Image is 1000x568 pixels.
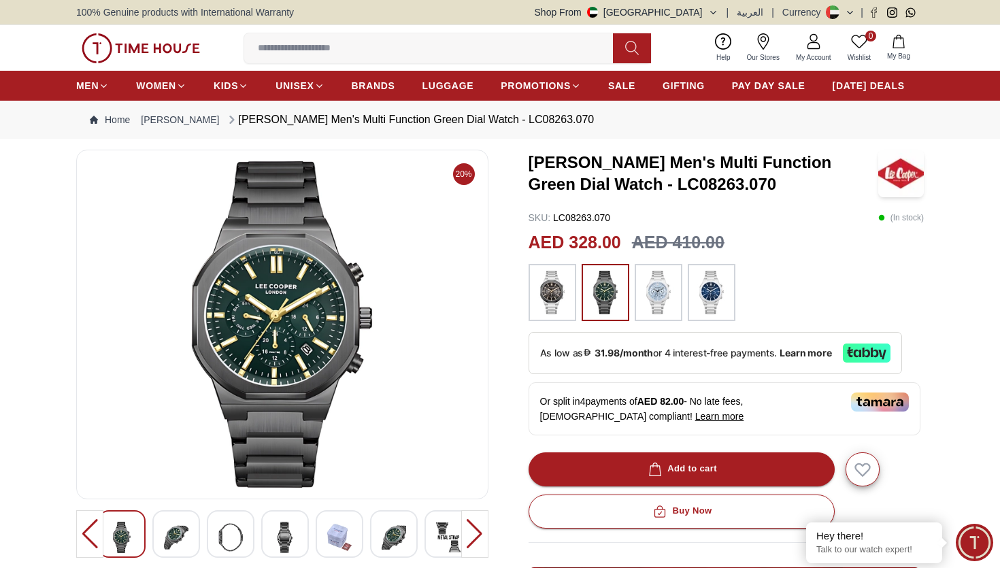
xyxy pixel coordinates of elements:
[164,522,188,553] img: Lee Cooper Men's Multi Function Grey Dial Watch - LC08263.060
[663,73,705,98] a: GIFTING
[839,31,879,65] a: 0Wishlist
[833,73,905,98] a: [DATE] DEALS
[276,73,324,98] a: UNISEX
[782,5,827,19] div: Currency
[90,113,130,127] a: Home
[76,5,294,19] span: 100% Genuine products with International Warranty
[708,31,739,65] a: Help
[535,5,718,19] button: Shop From[GEOGRAPHIC_DATA]
[529,452,835,486] button: Add to cart
[650,503,712,519] div: Buy Now
[816,529,932,543] div: Hey there!
[732,79,805,93] span: PAY DAY SALE
[879,32,918,64] button: My Bag
[529,230,621,256] h2: AED 328.00
[711,52,736,63] span: Help
[501,79,571,93] span: PROMOTIONS
[214,79,238,93] span: KIDS
[641,271,676,314] img: ...
[608,73,635,98] a: SALE
[732,73,805,98] a: PAY DAY SALE
[214,73,248,98] a: KIDS
[273,522,297,553] img: Lee Cooper Men's Multi Function Grey Dial Watch - LC08263.060
[695,271,729,314] img: ...
[82,33,200,63] img: ...
[851,392,909,412] img: Tamara
[529,152,878,195] h3: [PERSON_NAME] Men's Multi Function Green Dial Watch - LC08263.070
[587,7,598,18] img: United Arab Emirates
[529,495,835,529] button: Buy Now
[327,522,352,553] img: Lee Cooper Men's Multi Function Grey Dial Watch - LC08263.060
[869,7,879,18] a: Facebook
[529,212,551,223] span: SKU :
[878,150,924,197] img: Lee Cooper Men's Multi Function Green Dial Watch - LC08263.070
[887,7,897,18] a: Instagram
[861,5,863,19] span: |
[842,52,876,63] span: Wishlist
[741,52,785,63] span: Our Stores
[637,396,684,407] span: AED 82.00
[790,52,837,63] span: My Account
[833,79,905,93] span: [DATE] DEALS
[771,5,774,19] span: |
[878,211,924,224] p: ( In stock )
[727,5,729,19] span: |
[218,522,243,553] img: Lee Cooper Men's Multi Function Grey Dial Watch - LC08263.060
[422,79,474,93] span: LUGGAGE
[608,79,635,93] span: SALE
[632,230,724,256] h3: AED 410.00
[905,7,916,18] a: Whatsapp
[739,31,788,65] a: Our Stores
[76,79,99,93] span: MEN
[501,73,581,98] a: PROMOTIONS
[695,411,744,422] span: Learn more
[529,211,611,224] p: LC08263.070
[225,112,595,128] div: [PERSON_NAME] Men's Multi Function Green Dial Watch - LC08263.070
[141,113,219,127] a: [PERSON_NAME]
[956,524,993,561] div: Chat Widget
[276,79,314,93] span: UNISEX
[76,73,109,98] a: MEN
[382,522,406,553] img: Lee Cooper Men's Multi Function Grey Dial Watch - LC08263.060
[136,73,186,98] a: WOMEN
[76,101,924,139] nav: Breadcrumb
[588,271,622,314] img: ...
[816,544,932,556] p: Talk to our watch expert!
[136,79,176,93] span: WOMEN
[352,73,395,98] a: BRANDS
[436,522,461,553] img: Lee Cooper Men's Multi Function Grey Dial Watch - LC08263.060
[737,5,763,19] button: العربية
[422,73,474,98] a: LUGGAGE
[529,382,920,435] div: Or split in 4 payments of - No late fees, [DEMOGRAPHIC_DATA] compliant!
[663,79,705,93] span: GIFTING
[882,51,916,61] span: My Bag
[88,161,477,488] img: Lee Cooper Men's Multi Function Grey Dial Watch - LC08263.060
[110,522,134,553] img: Lee Cooper Men's Multi Function Grey Dial Watch - LC08263.060
[646,461,717,477] div: Add to cart
[535,271,569,314] img: ...
[865,31,876,41] span: 0
[352,79,395,93] span: BRANDS
[453,163,475,185] span: 20%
